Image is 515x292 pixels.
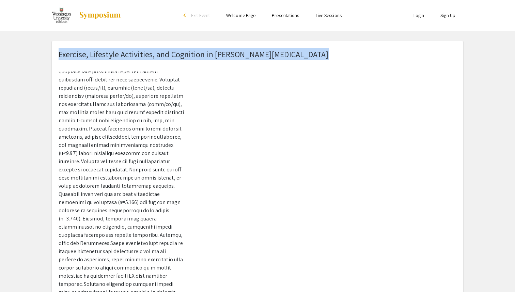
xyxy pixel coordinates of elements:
[79,11,121,19] img: Symposium by ForagerOne
[413,12,424,18] a: Login
[184,13,188,17] div: arrow_back_ios
[272,12,299,18] a: Presentations
[51,7,72,24] img: Washington University in St. Louis 2021 Celebration of Undergraduate Research
[316,12,342,18] a: Live Sessions
[191,12,210,18] span: Exit Event
[226,12,255,18] a: Welcome Page
[59,48,329,60] p: Exercise, Lifestyle Activities, and Cognition in [PERSON_NAME][MEDICAL_DATA]
[5,261,29,287] iframe: Chat
[51,7,121,24] a: Washington University in St. Louis 2021 Celebration of Undergraduate Research
[440,12,455,18] a: Sign Up
[194,72,456,255] iframe: Exercise, Lifestyle Activities, and Cognition in Parkinson's Disease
